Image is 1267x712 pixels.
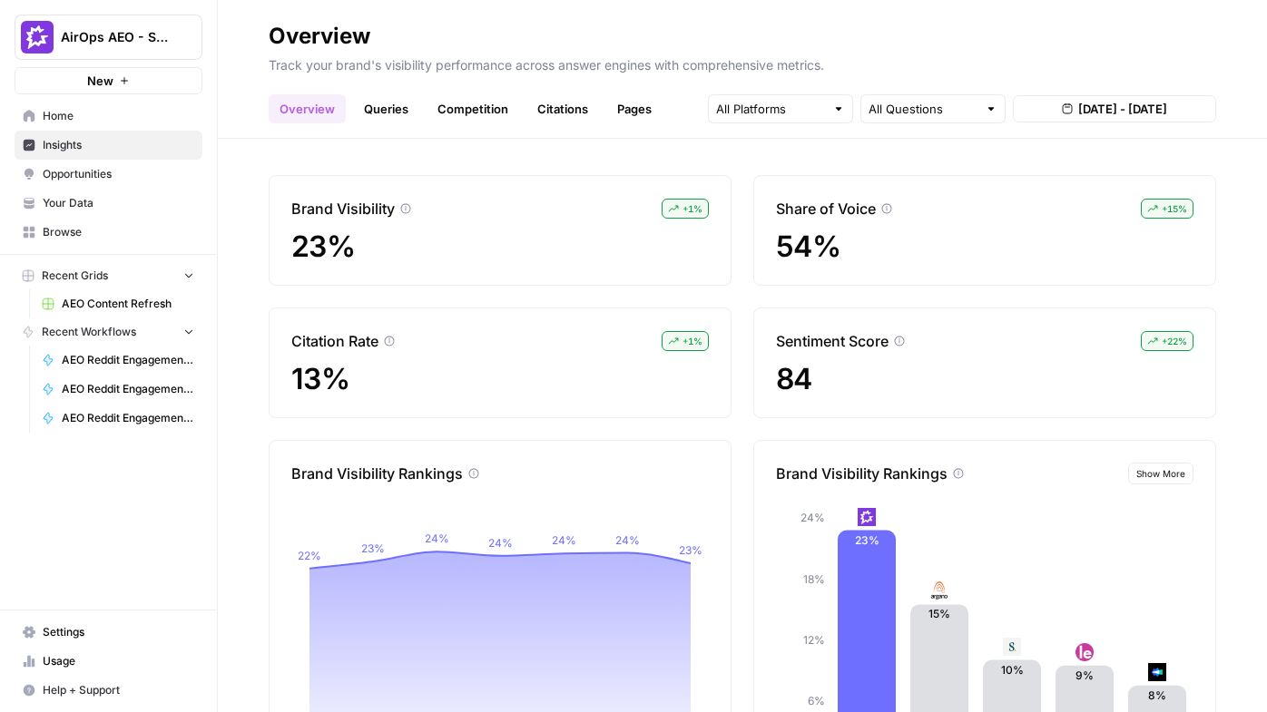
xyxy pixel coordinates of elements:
tspan: 23% [361,541,385,555]
span: 54% [776,229,840,264]
tspan: 24% [552,533,576,547]
p: Citation Rate [291,330,378,352]
span: Recent Grids [42,268,108,284]
a: Your Data [15,189,202,218]
tspan: 24% [425,532,449,545]
a: AEO Reddit Engagement - Fork [34,404,202,433]
span: Your Data [43,195,194,211]
text: 9% [1075,668,1094,682]
text: 15% [928,607,950,620]
div: Overview [269,22,370,51]
span: New [87,72,113,90]
span: AirOps AEO - Single Brand (Gong) [61,28,171,46]
tspan: 18% [803,572,825,586]
a: Queries [353,94,419,123]
span: [DATE] - [DATE] [1078,100,1167,118]
button: New [15,67,202,94]
p: Track your brand's visibility performance across answer engines with comprehensive metrics. [269,51,1216,74]
a: AEO Content Refresh [34,289,202,318]
p: Sentiment Score [776,330,889,352]
span: 23% [291,229,355,264]
span: Opportunities [43,166,194,182]
a: Usage [15,647,202,676]
span: + 15 % [1162,201,1187,216]
text: 10% [1001,663,1024,677]
tspan: 22% [298,549,321,562]
img: vpq3xj2nnch2e2ivhsgwmf7hbkjf [1003,638,1021,656]
text: 23% [855,533,879,547]
span: AEO Reddit Engagement - Fork [62,381,194,397]
a: Insights [15,131,202,160]
span: Show More [1136,466,1185,481]
p: Brand Visibility Rankings [776,463,948,484]
a: Overview [269,94,346,123]
button: Recent Grids [15,262,202,289]
text: 8% [1148,688,1166,702]
img: w5j8drkl6vorx9oircl0z03rjk9p [1075,643,1094,661]
span: + 22 % [1162,334,1187,348]
span: + 1 % [683,201,702,216]
span: Help + Support [43,682,194,698]
tspan: 23% [679,543,702,557]
span: Home [43,108,194,124]
tspan: 12% [803,633,825,647]
a: Competition [427,94,519,123]
input: All Questions [869,100,977,118]
button: Recent Workflows [15,318,202,346]
button: Show More [1128,463,1193,484]
span: 13% [291,361,349,396]
a: Citations [526,94,599,123]
img: AirOps AEO - Single Brand (Gong) Logo [21,21,54,54]
span: AEO Reddit Engagement - Fork [62,352,194,368]
a: Browse [15,218,202,247]
span: Recent Workflows [42,324,136,340]
a: Pages [606,94,663,123]
button: [DATE] - [DATE] [1013,95,1216,122]
span: AEO Reddit Engagement - Fork [62,410,194,426]
tspan: 24% [488,536,513,550]
a: AEO Reddit Engagement - Fork [34,375,202,404]
span: 84 [776,361,812,396]
span: Browse [43,224,194,240]
img: e001jt87q6ctylcrzboubucy6uux [930,581,948,600]
img: h6qlr8a97mop4asab8l5qtldq2wv [1148,663,1166,681]
p: Brand Visibility [291,198,395,219]
span: Usage [43,653,194,669]
tspan: 24% [615,533,640,547]
span: Settings [43,624,194,640]
button: Workspace: AirOps AEO - Single Brand (Gong) [15,15,202,60]
span: + 1 % [683,334,702,348]
p: Brand Visibility Rankings [291,463,463,484]
img: w6cjb6u2gvpdnjw72qw8i2q5f3eb [858,508,876,526]
button: Help + Support [15,676,202,705]
a: Home [15,102,202,131]
input: All Platforms [716,100,825,118]
tspan: 24% [800,511,825,524]
tspan: 6% [808,694,825,707]
a: AEO Reddit Engagement - Fork [34,346,202,375]
a: Opportunities [15,160,202,189]
a: Settings [15,618,202,647]
p: Share of Voice [776,198,876,219]
span: Insights [43,137,194,153]
span: AEO Content Refresh [62,296,194,312]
